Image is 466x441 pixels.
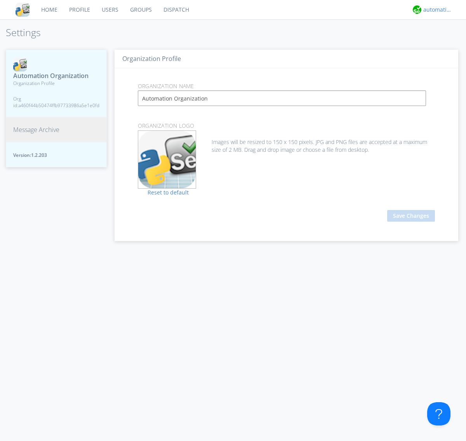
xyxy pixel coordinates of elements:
img: cddb5a64eb264b2086981ab96f4c1ba7 [13,58,27,71]
img: cddb5a64eb264b2086981ab96f4c1ba7 [16,3,30,17]
span: Version: 1.2.203 [13,152,99,158]
button: Save Changes [387,210,435,222]
a: Reset to default [138,189,189,196]
img: d2d01cd9b4174d08988066c6d424eccd [413,5,421,14]
div: Images will be resized to 150 x 150 pixels. JPG and PNG files are accepted at a maximum size of 2... [138,130,435,154]
div: automation+atlas [423,6,452,14]
p: Organization Name [132,82,441,90]
span: Organization Profile [13,80,99,87]
iframe: Toggle Customer Support [427,402,450,425]
button: Message Archive [6,117,107,142]
button: Version:1.2.203 [6,142,107,167]
button: Automation OrganizationOrganization ProfileOrg id:a460f44b50474ffb97733986a5e1e0fd [6,50,107,117]
span: Automation Organization [13,71,99,80]
input: Enter Organization Name [138,90,426,106]
p: Organization Logo [132,122,441,130]
h3: Organization Profile [122,56,450,63]
span: Org id: a460f44b50474ffb97733986a5e1e0fd [13,95,99,109]
img: cddb5a64eb264b2086981ab96f4c1ba7 [138,131,196,188]
span: Message Archive [13,125,59,134]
